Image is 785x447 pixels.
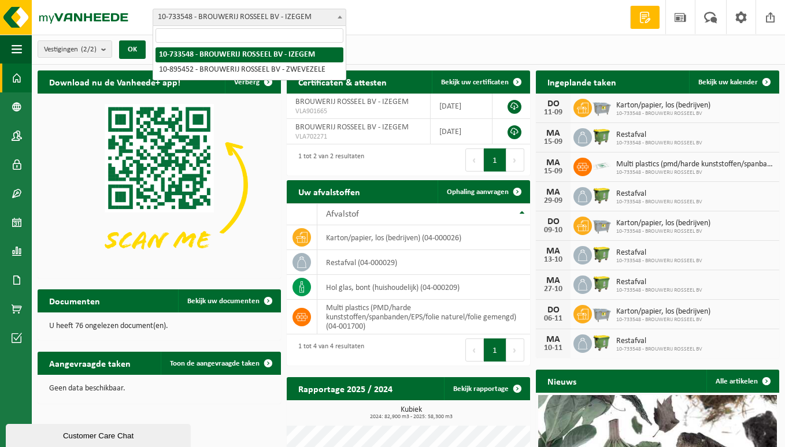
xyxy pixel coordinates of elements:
div: DO [542,306,565,315]
button: Vestigingen(2/2) [38,40,112,58]
h3: Kubiek [292,406,530,420]
td: [DATE] [431,119,493,144]
a: Alle artikelen [706,370,778,393]
button: 1 [484,148,506,172]
div: DO [542,217,565,226]
button: 1 [484,338,506,362]
span: Vestigingen [44,41,97,58]
td: hol glas, bont (huishoudelijk) (04-000209) [317,275,530,300]
span: Ophaling aanvragen [447,188,509,196]
span: Restafval [616,131,702,140]
a: Ophaling aanvragen [438,180,529,203]
span: Restafval [616,248,702,258]
span: 10-733548 - BROUWERIJ ROSSEEL BV - IZEGEM [153,9,346,25]
a: Bekijk uw kalender [689,70,778,94]
div: 15-09 [542,167,565,176]
span: Toon de aangevraagde taken [170,360,260,367]
div: MA [542,276,565,285]
span: Restafval [616,337,702,346]
td: restafval (04-000029) [317,250,530,275]
img: WB-2500-GAL-GY-01 [592,97,612,117]
img: WB-1100-HPE-GN-50 [592,126,612,146]
span: VLA702271 [295,132,421,141]
a: Bekijk uw certificaten [432,70,529,94]
span: Karton/papier, los (bedrijven) [616,101,710,110]
span: Multi plastics (pmd/harde kunststoffen/spanbanden/eps/folie naturel/folie gemeng... [616,160,773,169]
span: 10-733548 - BROUWERIJ ROSSEEL BV [616,169,773,176]
img: Download de VHEPlus App [38,94,281,276]
td: multi plastics (PMD/harde kunststoffen/spanbanden/EPS/folie naturel/folie gemengd) (04-001700) [317,300,530,334]
span: VLA901665 [295,107,421,116]
h2: Rapportage 2025 / 2024 [287,377,404,400]
button: OK [119,40,146,59]
iframe: chat widget [6,422,193,447]
img: LP-SK-00500-LPE-16 [592,156,612,176]
div: 09-10 [542,226,565,234]
span: 10-733548 - BROUWERIJ ROSSEEL BV [616,140,702,147]
span: 10-733548 - BROUWERIJ ROSSEEL BV - IZEGEM [153,9,346,26]
p: U heeft 76 ongelezen document(en). [49,322,269,330]
span: Restafval [616,278,702,287]
a: Bekijk rapportage [444,377,529,400]
li: 10-895452 - BROUWERIJ ROSSEEL BV - ZWEVEZELE [155,62,343,77]
div: 10-11 [542,344,565,352]
span: 10-733548 - BROUWERIJ ROSSEEL BV [616,228,710,235]
a: Bekijk uw documenten [178,289,280,312]
img: WB-1100-HPE-GN-50 [592,274,612,293]
h2: Download nu de Vanheede+ app! [38,70,192,93]
button: Previous [465,148,484,172]
button: Next [506,338,524,362]
div: 27-10 [542,285,565,293]
span: Bekijk uw kalender [698,79,758,86]
div: 1 tot 2 van 2 resultaten [292,147,364,173]
span: 2024: 82,900 m3 - 2025: 58,300 m3 [292,414,530,420]
img: WB-1100-HPE-GN-50 [592,244,612,264]
p: Geen data beschikbaar. [49,385,269,393]
td: [DATE] [431,94,493,119]
h2: Ingeplande taken [536,70,628,93]
div: 15-09 [542,138,565,146]
div: MA [542,335,565,344]
span: Bekijk uw documenten [187,297,260,305]
div: 13-10 [542,256,565,264]
div: DO [542,99,565,109]
div: 29-09 [542,197,565,205]
span: 10-733548 - BROUWERIJ ROSSEEL BV [616,110,710,117]
img: WB-1100-HPE-GN-50 [592,333,612,352]
h2: Nieuws [536,370,588,392]
div: MA [542,188,565,197]
span: Bekijk uw certificaten [441,79,509,86]
h2: Documenten [38,289,112,312]
span: BROUWERIJ ROSSEEL BV - IZEGEM [295,123,409,132]
img: WB-1100-HPE-GN-50 [592,185,612,205]
div: MA [542,129,565,138]
span: Verberg [234,79,260,86]
div: 11-09 [542,109,565,117]
span: 10-733548 - BROUWERIJ ROSSEEL BV [616,199,702,206]
div: 06-11 [542,315,565,323]
div: MA [542,247,565,256]
div: MA [542,158,565,167]
td: karton/papier, los (bedrijven) (04-000026) [317,225,530,250]
div: 1 tot 4 van 4 resultaten [292,337,364,363]
h2: Uw afvalstoffen [287,180,372,203]
img: WB-2500-GAL-GY-01 [592,215,612,234]
button: Previous [465,338,484,362]
h2: Certificaten & attesten [287,70,398,93]
span: BROUWERIJ ROSSEEL BV - IZEGEM [295,98,409,106]
img: WB-2500-GAL-GY-01 [592,303,612,323]
count: (2/2) [81,46,97,53]
span: 10-733548 - BROUWERIJ ROSSEEL BV [616,287,702,294]
span: Karton/papier, los (bedrijven) [616,219,710,228]
span: Afvalstof [326,210,359,219]
button: Verberg [225,70,280,94]
h2: Aangevraagde taken [38,352,142,374]
button: Next [506,148,524,172]
span: 10-733548 - BROUWERIJ ROSSEEL BV [616,258,702,265]
span: Karton/papier, los (bedrijven) [616,307,710,316]
a: Toon de aangevraagde taken [161,352,280,375]
span: 10-733548 - BROUWERIJ ROSSEEL BV [616,316,710,323]
span: 10-733548 - BROUWERIJ ROSSEEL BV [616,346,702,353]
li: 10-733548 - BROUWERIJ ROSSEEL BV - IZEGEM [155,47,343,62]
